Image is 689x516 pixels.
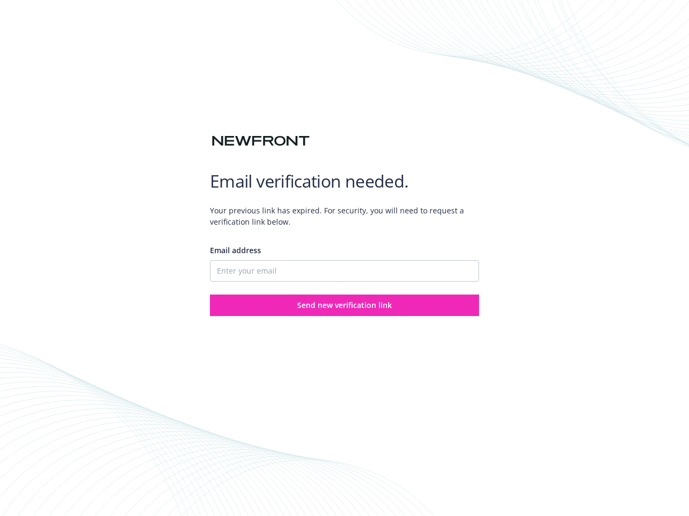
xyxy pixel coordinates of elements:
[210,260,479,282] input: Enter your email
[210,245,261,255] span: Email address
[210,132,312,150] img: Newfront logo
[210,196,479,236] span: Your previous link has expired. For security, you will need to request a verification link below.
[210,170,479,192] h1: Email verification needed.
[297,300,392,310] span: Send new verification link
[210,295,479,316] button: Send new verification link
